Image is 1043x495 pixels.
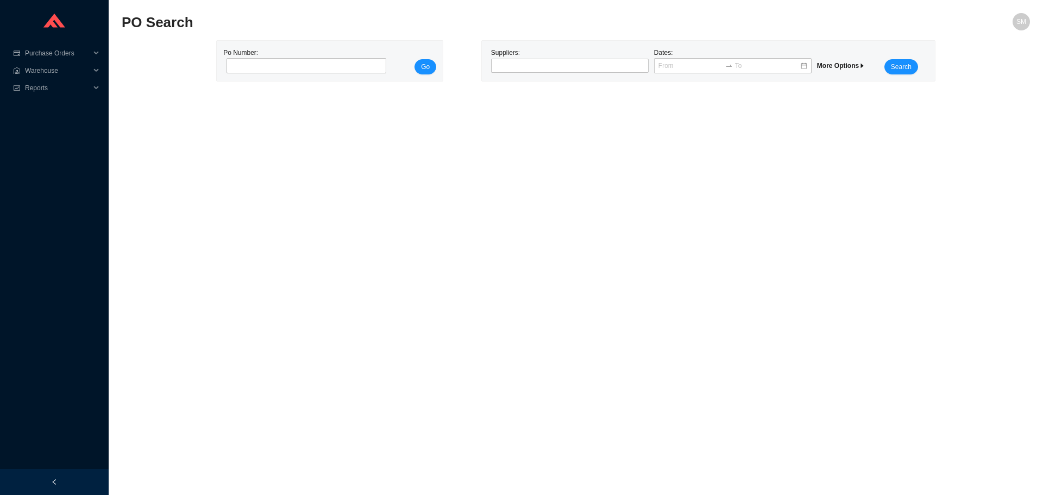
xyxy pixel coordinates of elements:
div: Suppliers: [488,47,651,74]
h2: PO Search [122,13,803,32]
span: Go [421,61,430,72]
button: Search [884,59,918,74]
div: Po Number: [223,47,383,74]
div: Dates: [651,47,814,74]
input: From [658,60,723,71]
button: Go [414,59,436,74]
span: caret-right [859,62,865,69]
span: Purchase Orders [25,45,90,62]
span: fund [13,85,21,91]
span: More Options [817,62,865,70]
span: left [51,479,58,485]
span: SM [1016,13,1026,30]
input: To [735,60,800,71]
span: Warehouse [25,62,90,79]
span: Reports [25,79,90,97]
span: credit-card [13,50,21,57]
span: swap-right [725,62,733,70]
span: Search [891,61,912,72]
span: to [725,62,733,70]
